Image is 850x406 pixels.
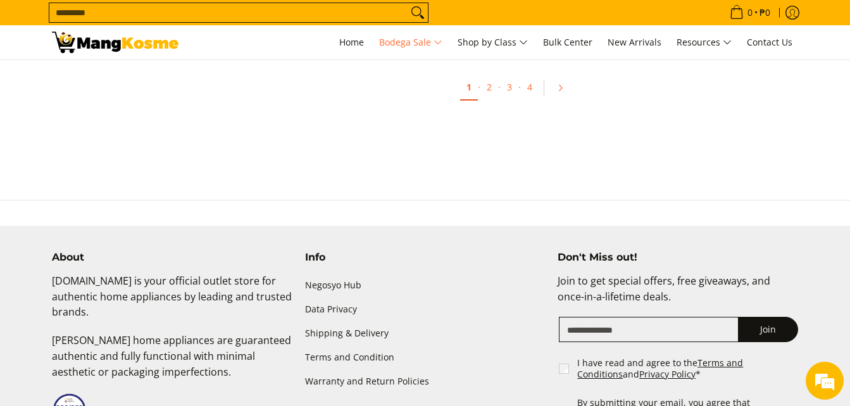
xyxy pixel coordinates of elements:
[333,25,370,59] a: Home
[52,251,292,264] h4: About
[726,6,774,20] span: •
[305,273,546,297] a: Negosyo Hub
[738,317,798,342] button: Join
[577,357,799,379] label: I have read and agree to the and *
[746,8,754,17] span: 0
[741,25,799,59] a: Contact Us
[558,273,798,317] p: Join to get special offers, free giveaways, and once-in-a-lifetime deals.
[305,251,546,264] h4: Info
[458,35,528,51] span: Shop by Class
[478,81,480,93] span: ·
[373,25,449,59] a: Bodega Sale
[670,25,738,59] a: Resources
[73,122,175,250] span: We're online!
[305,297,546,321] a: Data Privacy
[6,271,241,316] textarea: Type your message and hit 'Enter'
[501,75,518,99] a: 3
[305,369,546,393] a: Warranty and Return Policies
[498,81,501,93] span: ·
[339,36,364,48] span: Home
[480,75,498,99] a: 2
[537,25,599,59] a: Bulk Center
[191,25,799,59] nav: Main Menu
[747,36,792,48] span: Contact Us
[577,357,743,380] a: Terms and Conditions
[305,345,546,369] a: Terms and Condition
[460,75,478,101] a: 1
[521,75,539,99] a: 4
[66,71,213,87] div: Chat with us now
[52,273,292,333] p: [DOMAIN_NAME] is your official outlet store for authentic home appliances by leading and trusted ...
[518,81,521,93] span: ·
[208,6,238,37] div: Minimize live chat window
[558,251,798,264] h4: Don't Miss out!
[52,333,292,392] p: [PERSON_NAME] home appliances are guaranteed authentic and fully functional with minimal aestheti...
[305,321,546,345] a: Shipping & Delivery
[608,36,661,48] span: New Arrivals
[408,3,428,22] button: Search
[52,32,178,53] img: Bodega Sale l Mang Kosme: Cost-Efficient &amp; Quality Home Appliances
[677,35,732,51] span: Resources
[235,71,805,111] ul: Pagination
[543,36,592,48] span: Bulk Center
[601,25,668,59] a: New Arrivals
[451,25,534,59] a: Shop by Class
[379,35,442,51] span: Bodega Sale
[758,8,772,17] span: ₱0
[639,368,696,380] a: Privacy Policy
